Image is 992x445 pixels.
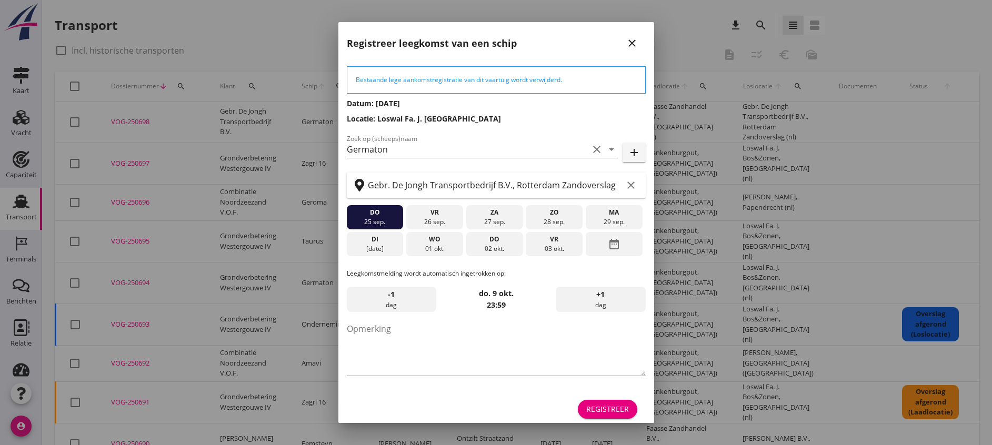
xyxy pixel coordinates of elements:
i: date_range [608,235,620,254]
input: Zoek op (scheeps)naam [347,141,588,158]
i: add [628,146,640,159]
strong: do. 9 okt. [479,288,514,298]
div: [DATE] [349,244,400,254]
span: -1 [388,289,395,300]
div: do [349,208,400,217]
div: 02 okt. [468,244,520,254]
div: vr [409,208,460,217]
i: clear [625,179,637,191]
textarea: Opmerking [347,320,646,376]
div: do [468,235,520,244]
i: close [626,37,638,49]
div: 27 sep. [468,217,520,227]
p: Leegkomstmelding wordt automatisch ingetrokken op: [347,269,646,278]
div: ma [588,208,640,217]
div: Bestaande lege aankomstregistratie van dit vaartuig wordt verwijderd. [356,75,637,85]
div: 03 okt. [528,244,580,254]
i: arrow_drop_down [605,143,618,156]
i: clear [590,143,603,156]
div: di [349,235,400,244]
h3: Datum: [DATE] [347,98,646,109]
div: 28 sep. [528,217,580,227]
div: 26 sep. [409,217,460,227]
div: 25 sep. [349,217,400,227]
div: wo [409,235,460,244]
div: dag [347,287,436,312]
div: dag [556,287,645,312]
h2: Registreer leegkomst van een schip [347,36,517,50]
div: Registreer [586,403,629,414]
button: Registreer [578,400,637,419]
h3: Locatie: Loswal Fa. J. [GEOGRAPHIC_DATA] [347,113,646,124]
div: zo [528,208,580,217]
div: vr [528,235,580,244]
div: 29 sep. [588,217,640,227]
div: 01 okt. [409,244,460,254]
strong: 23:59 [487,300,506,310]
div: za [468,208,520,217]
input: Zoek op terminal of plaats [368,177,623,194]
span: +1 [596,289,605,300]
